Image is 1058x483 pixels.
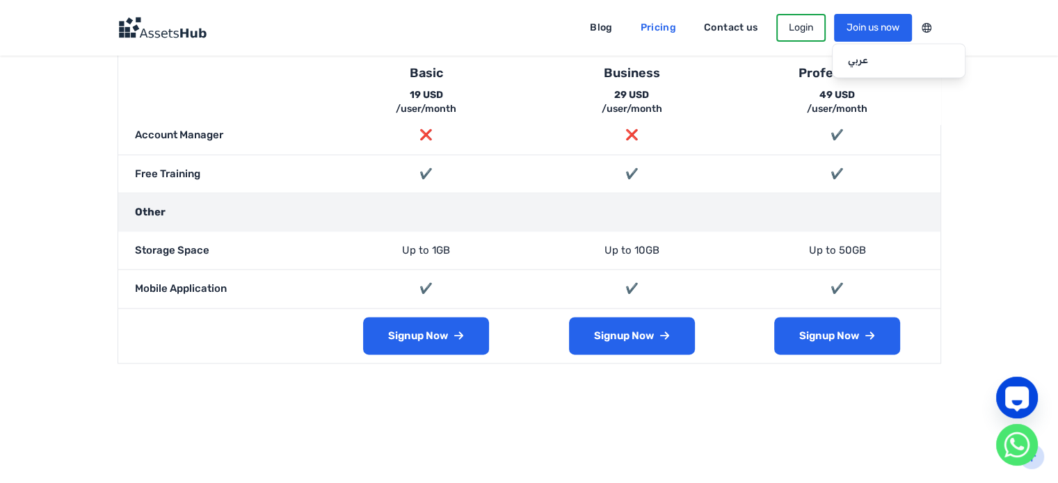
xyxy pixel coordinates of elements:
[996,377,1038,418] a: Live Chat
[402,244,450,256] span: Up to 1GB
[809,244,866,256] span: Up to 50GB
[118,155,324,193] div: Free Training
[118,270,324,308] div: Mobile Application
[751,88,924,116] div: 49 USD
[776,14,826,42] a: Login
[751,63,924,83] div: Professional
[340,63,513,83] div: Basic
[419,129,433,141] span: ❌
[625,129,639,141] span: ❌
[118,17,207,39] img: Logo Dark
[340,102,513,116] div: /user/month
[751,102,924,116] div: /user/month
[774,317,900,355] a: Signup Now
[580,17,622,39] a: Blog
[569,317,695,355] a: Signup Now
[118,193,940,231] div: Other
[996,424,1038,466] a: WhatsApp
[546,63,719,83] div: Business
[546,102,719,116] div: /user/month
[546,88,719,116] div: 29 USD
[631,17,686,39] a: Pricing
[363,317,489,355] a: Signup Now
[118,116,324,154] div: Account Manager
[340,88,513,116] div: 19 USD
[419,282,433,295] span: ✔️
[834,14,912,42] a: Join us now
[625,167,639,180] span: ✔️
[831,167,844,180] span: ✔️
[831,282,844,295] span: ✔️
[831,129,844,141] span: ✔️
[694,17,768,39] a: Contact us
[604,244,659,256] span: Up to 10GB
[625,282,639,295] span: ✔️
[838,49,959,72] a: عربي
[118,231,324,270] div: Storage Space
[419,167,433,180] span: ✔️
